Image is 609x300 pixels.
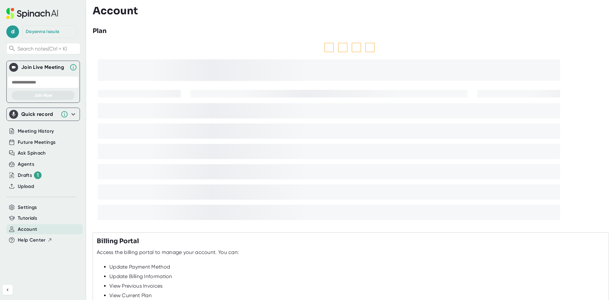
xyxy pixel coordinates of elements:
img: Join Live Meeting [10,64,17,70]
div: Quick record [9,108,77,121]
h3: Plan [93,26,107,36]
div: Update Payment Method [109,264,605,270]
div: Dayanna Isaula [26,29,59,35]
div: View Current Plan [109,292,605,299]
div: 1 [34,171,42,179]
div: View Previous Invoices [109,283,605,289]
button: Future Meetings [18,139,56,146]
div: Join Live MeetingJoin Live Meeting [9,61,77,74]
span: Help Center [18,237,46,244]
button: Upload [18,183,34,190]
div: Join Live Meeting [21,64,66,70]
div: Access the billing portal to manage your account. You can: [97,249,239,256]
button: Collapse sidebar [3,285,13,295]
button: Agents [18,161,34,168]
button: Drafts 1 [18,171,42,179]
span: Search notes (Ctrl + K) [17,46,79,52]
div: Update Billing Information [109,273,605,280]
button: Meeting History [18,128,54,135]
button: Help Center [18,237,52,244]
div: Drafts [18,171,42,179]
h3: Account [93,5,138,17]
button: Settings [18,204,37,211]
button: Join Now [12,91,75,100]
span: Join Now [34,93,52,98]
h3: Billing Portal [97,237,139,246]
div: Quick record [21,111,57,117]
span: d [6,25,19,38]
button: Ask Spinach [18,150,46,157]
button: Tutorials [18,215,37,222]
button: Account [18,226,37,233]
